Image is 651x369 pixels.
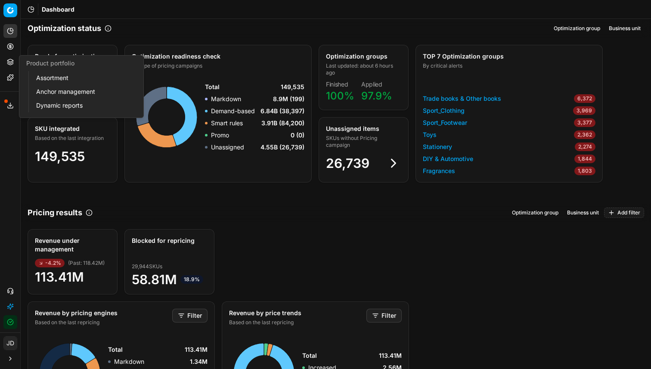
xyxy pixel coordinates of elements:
span: 113.41M [185,345,208,354]
a: Sport_Clothing [423,106,465,115]
div: By critical alerts [423,62,594,69]
p: Markdown [114,357,144,366]
div: SKU integrated [35,124,108,133]
p: Demand-based [211,107,255,115]
span: 100% [326,90,354,102]
div: Blocked for repricing [132,236,205,245]
nav: breadcrumb [42,5,74,14]
div: Last updated: about 6 hours ago [326,62,400,76]
span: 4.55B (26,739) [260,143,304,152]
div: Optimization readiness check [132,52,303,61]
div: Revenue under management [35,236,108,254]
div: Revenue by price trends [229,309,365,317]
span: 6.84B (38,397) [260,107,304,115]
span: 1.34M [190,357,208,366]
span: 29,944 SKUs [132,263,162,270]
a: Dynamic reports [33,99,133,112]
p: Smart rules [211,119,243,127]
a: Assortment [33,72,133,84]
h2: Optimization status [28,22,101,34]
span: 2,362 [574,130,595,139]
div: TOP 7 Optimization groups [423,52,594,61]
button: Business unit [564,208,602,218]
button: Optimization group [508,208,562,218]
span: 97.9% [361,90,392,102]
button: Add filter [604,208,644,218]
span: 2,274 [575,143,595,151]
p: Promo [211,131,229,140]
span: Product portfolio [26,59,74,67]
span: 149,535 [281,83,304,91]
a: Fragrances [423,167,455,175]
span: 113.41M [35,269,110,285]
div: Optimization groups [326,52,400,61]
a: Toys [423,130,437,139]
span: 18.9% [180,275,203,284]
span: Dashboard [42,5,74,14]
div: Ready for optimization [35,52,108,61]
div: Revenue by pricing engines [35,309,170,317]
h2: Pricing results [28,207,82,219]
button: Optimization group [550,23,604,34]
span: 3,377 [574,118,595,127]
a: Sport_Footwear [423,118,467,127]
a: DIY & Automotive [423,155,473,163]
div: Based on the last integration [35,135,108,142]
span: JD [4,337,17,350]
span: Total [302,351,317,360]
div: Unassigned items [326,124,400,133]
span: 1,844 [574,155,595,163]
span: 6,372 [574,94,595,103]
span: 8.9M (199) [273,95,304,103]
span: 113.41M [379,351,402,360]
span: ( Past : 118.42M ) [68,260,105,267]
span: 0 (0) [291,131,304,140]
span: 26,739 [326,155,369,171]
div: Based on the last repricing [35,319,170,326]
div: By type of pricing campaigns [132,62,303,69]
button: Filter [172,309,208,322]
span: 149,535 [35,149,85,164]
span: 3,969 [573,106,595,115]
button: Business unit [605,23,644,34]
span: 58.81M [132,272,207,287]
button: Filter [366,309,402,322]
span: -4.2% [35,259,65,267]
span: 1,803 [574,167,595,175]
dt: Finished [326,81,354,87]
div: Based on the last repricing [229,319,365,326]
a: Anchor management [33,86,133,98]
span: 3.91B (84,200) [261,119,304,127]
button: JD [3,336,17,350]
p: Markdown [211,95,241,103]
div: SKUs without Pricing campaign [326,135,400,149]
p: Unassigned [211,143,244,152]
span: Total [108,345,123,354]
span: Total [205,83,220,91]
a: Stationery [423,143,452,151]
dt: Applied [361,81,392,87]
a: Trade books & Other books [423,94,501,103]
